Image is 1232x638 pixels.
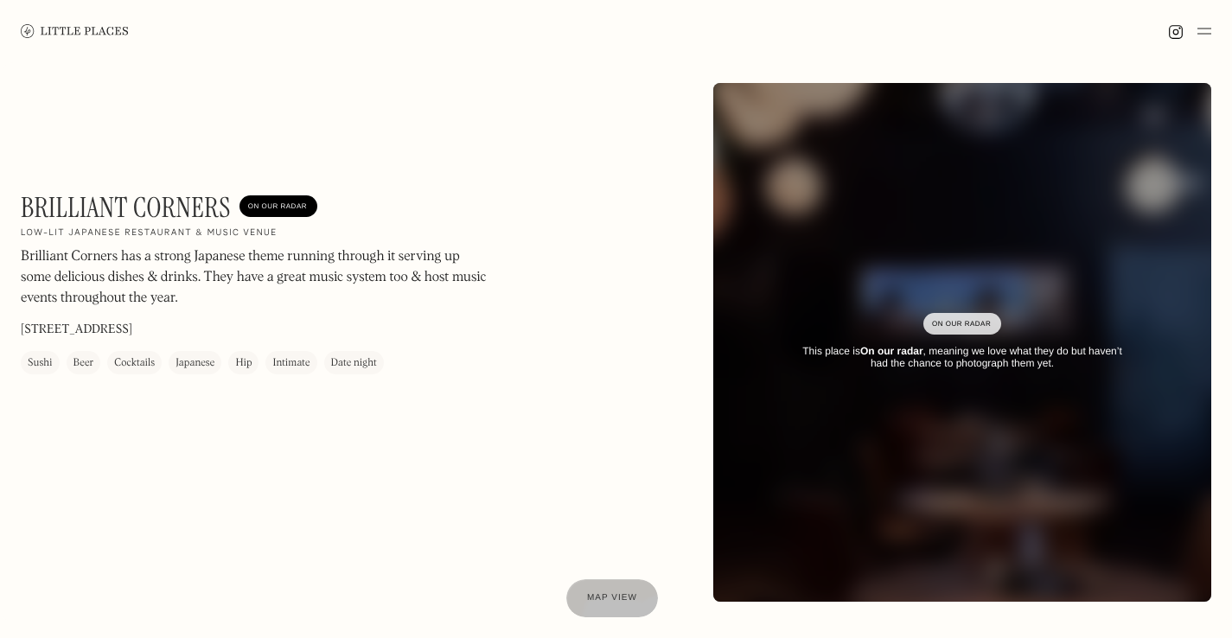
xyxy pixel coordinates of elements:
[28,355,53,373] div: Sushi
[331,355,377,373] div: Date night
[793,345,1132,370] div: This place is , meaning we love what they do but haven’t had the chance to photograph them yet.
[73,355,94,373] div: Beer
[860,345,923,357] strong: On our radar
[21,191,231,224] h1: Brilliant Corners
[272,355,310,373] div: Intimate
[114,355,155,373] div: Cocktails
[566,579,658,617] a: Map view
[235,355,252,373] div: Hip
[21,228,278,240] h2: Low-lit Japanese restaurant & music venue
[176,355,214,373] div: Japanese
[932,316,993,333] div: On Our Radar
[21,322,132,340] p: [STREET_ADDRESS]
[248,199,309,216] div: On Our Radar
[21,247,488,309] p: Brilliant Corners has a strong Japanese theme running through it serving up some delicious dishes...
[587,593,637,603] span: Map view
